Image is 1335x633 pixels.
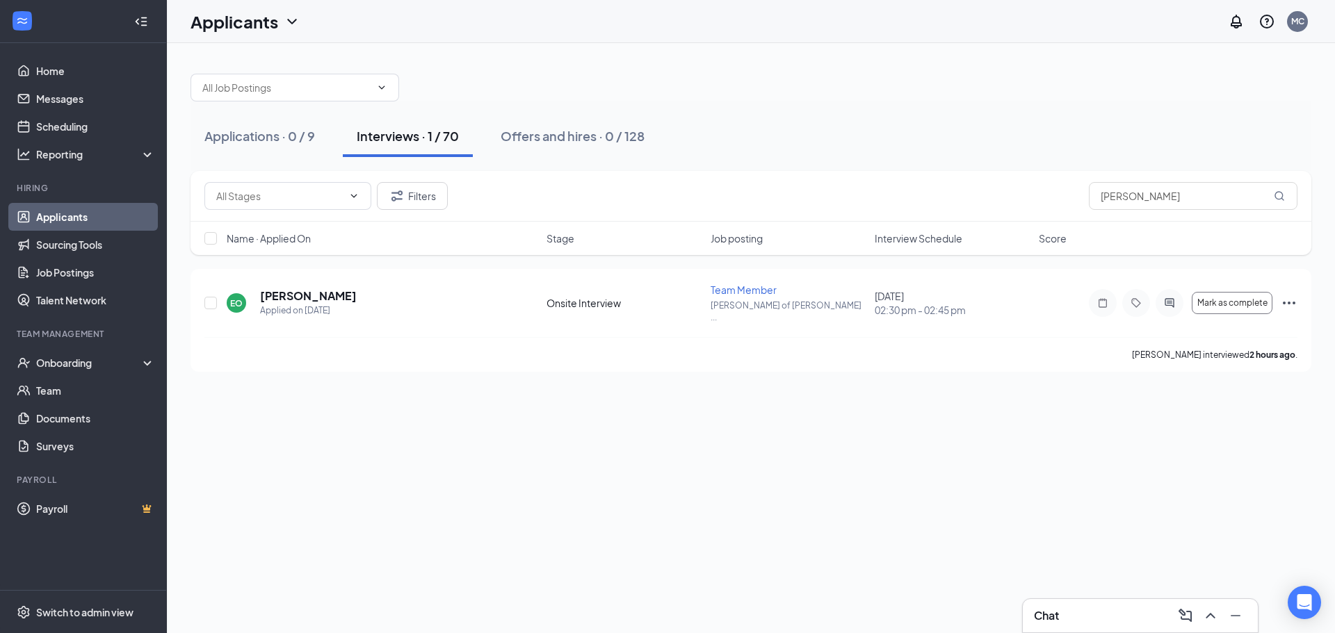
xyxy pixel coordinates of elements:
svg: Note [1094,297,1111,309]
a: Applicants [36,203,155,231]
span: 02:30 pm - 02:45 pm [875,303,1030,317]
div: Switch to admin view [36,605,133,619]
a: Scheduling [36,113,155,140]
div: Onsite Interview [547,296,702,310]
div: EO [230,297,243,309]
a: Talent Network [36,286,155,314]
svg: ComposeMessage [1177,607,1194,624]
svg: ChevronUp [1202,607,1219,624]
a: Team [36,377,155,404]
svg: Filter [389,188,405,204]
p: [PERSON_NAME] interviewed . [1132,349,1297,361]
svg: ChevronDown [348,190,359,202]
span: Mark as complete [1197,298,1268,308]
div: Open Intercom Messenger [1288,586,1321,619]
div: MC [1291,15,1304,27]
h3: Chat [1034,608,1059,623]
div: Applications · 0 / 9 [204,127,315,145]
svg: Ellipses [1281,295,1297,311]
svg: Tag [1128,297,1144,309]
h5: [PERSON_NAME] [260,288,357,304]
svg: MagnifyingGlass [1274,190,1285,202]
button: ComposeMessage [1174,605,1197,627]
svg: Settings [17,605,31,619]
p: [PERSON_NAME] of [PERSON_NAME] ... [711,299,866,323]
a: PayrollCrown [36,495,155,523]
span: Stage [547,231,574,245]
svg: WorkstreamLogo [15,14,29,28]
svg: QuestionInfo [1259,13,1275,30]
svg: UserCheck [17,356,31,370]
div: Team Management [17,328,152,340]
svg: Minimize [1227,607,1244,624]
a: Messages [36,85,155,113]
div: [DATE] [875,289,1030,317]
svg: Collapse [134,15,148,28]
svg: ChevronDown [284,13,300,30]
input: All Job Postings [202,80,371,95]
svg: Analysis [17,147,31,161]
div: Payroll [17,474,152,486]
div: Onboarding [36,356,143,370]
div: Applied on [DATE] [260,304,357,318]
a: Sourcing Tools [36,231,155,258]
button: Mark as complete [1192,292,1272,314]
a: Documents [36,404,155,432]
a: Surveys [36,432,155,460]
span: Job posting [711,231,763,245]
span: Score [1039,231,1067,245]
svg: Notifications [1228,13,1245,30]
input: Search in interviews [1089,182,1297,210]
span: Team Member [711,283,777,296]
a: Job Postings [36,258,155,286]
span: Name · Applied On [227,231,311,245]
svg: ChevronDown [376,82,387,93]
button: Minimize [1224,605,1247,627]
div: Hiring [17,182,152,194]
input: All Stages [216,188,343,204]
span: Interview Schedule [875,231,962,245]
div: Offers and hires · 0 / 128 [501,127,645,145]
svg: ActiveChat [1161,297,1178,309]
button: Filter Filters [377,182,448,210]
button: ChevronUp [1199,605,1222,627]
a: Home [36,57,155,85]
div: Interviews · 1 / 70 [357,127,459,145]
div: Reporting [36,147,156,161]
h1: Applicants [191,10,278,33]
b: 2 hours ago [1249,350,1295,360]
